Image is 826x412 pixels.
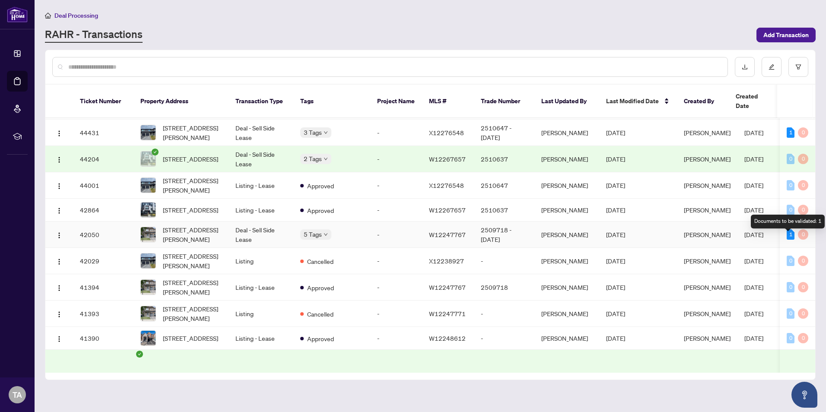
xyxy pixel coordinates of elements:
[429,310,466,317] span: W12247771
[141,125,156,140] img: thumbnail-img
[324,157,328,161] span: down
[798,256,808,266] div: 0
[736,92,772,111] span: Created Date
[229,172,293,199] td: Listing - Lease
[474,85,534,118] th: Trade Number
[141,331,156,345] img: thumbnail-img
[474,301,534,327] td: -
[370,172,422,199] td: -
[798,127,808,138] div: 0
[370,327,422,350] td: -
[370,222,422,248] td: -
[534,199,599,222] td: [PERSON_NAME]
[422,85,474,118] th: MLS #
[744,181,763,189] span: [DATE]
[52,178,66,192] button: Logo
[56,183,63,190] img: Logo
[606,231,625,238] span: [DATE]
[534,327,599,350] td: [PERSON_NAME]
[229,274,293,301] td: Listing - Lease
[684,334,731,342] span: [PERSON_NAME]
[307,257,334,266] span: Cancelled
[73,248,133,274] td: 42029
[163,225,222,244] span: [STREET_ADDRESS][PERSON_NAME]
[534,274,599,301] td: [PERSON_NAME]
[474,274,534,301] td: 2509718
[744,231,763,238] span: [DATE]
[429,155,466,163] span: W12267657
[606,206,625,214] span: [DATE]
[474,172,534,199] td: 2510647
[52,203,66,217] button: Logo
[606,129,625,136] span: [DATE]
[133,85,229,118] th: Property Address
[744,155,763,163] span: [DATE]
[729,85,789,118] th: Created Date
[229,120,293,146] td: Deal - Sell Side Lease
[163,154,218,164] span: [STREET_ADDRESS]
[429,231,466,238] span: W12247767
[229,146,293,172] td: Deal - Sell Side Lease
[606,155,625,163] span: [DATE]
[534,172,599,199] td: [PERSON_NAME]
[787,333,794,343] div: 0
[56,336,63,342] img: Logo
[742,64,748,70] span: download
[141,254,156,268] img: thumbnail-img
[52,280,66,294] button: Logo
[229,248,293,274] td: Listing
[534,301,599,327] td: [PERSON_NAME]
[370,199,422,222] td: -
[163,333,218,343] span: [STREET_ADDRESS]
[606,181,625,189] span: [DATE]
[787,127,794,138] div: 1
[163,205,218,215] span: [STREET_ADDRESS]
[677,85,729,118] th: Created By
[56,130,63,137] img: Logo
[798,282,808,292] div: 0
[229,327,293,350] td: Listing - Lease
[324,232,328,237] span: down
[474,146,534,172] td: 2510637
[429,206,466,214] span: W12267657
[534,85,599,118] th: Last Updated By
[787,229,794,240] div: 1
[370,248,422,274] td: -
[73,222,133,248] td: 42050
[56,232,63,239] img: Logo
[56,207,63,214] img: Logo
[163,176,222,195] span: [STREET_ADDRESS][PERSON_NAME]
[744,257,763,265] span: [DATE]
[141,306,156,321] img: thumbnail-img
[163,251,222,270] span: [STREET_ADDRESS][PERSON_NAME]
[429,129,464,136] span: X12276548
[744,334,763,342] span: [DATE]
[73,274,133,301] td: 41394
[229,85,293,118] th: Transaction Type
[7,6,28,22] img: logo
[52,307,66,320] button: Logo
[429,334,466,342] span: W12248612
[787,308,794,319] div: 0
[684,310,731,317] span: [PERSON_NAME]
[293,85,370,118] th: Tags
[141,152,156,166] img: thumbnail-img
[73,120,133,146] td: 44431
[474,248,534,274] td: -
[798,333,808,343] div: 0
[229,301,293,327] td: Listing
[795,64,801,70] span: filter
[370,85,422,118] th: Project Name
[744,206,763,214] span: [DATE]
[684,181,731,189] span: [PERSON_NAME]
[756,28,816,42] button: Add Transaction
[229,222,293,248] td: Deal - Sell Side Lease
[798,180,808,190] div: 0
[769,64,775,70] span: edit
[163,123,222,142] span: [STREET_ADDRESS][PERSON_NAME]
[54,12,98,19] span: Deal Processing
[141,227,156,242] img: thumbnail-img
[370,274,422,301] td: -
[304,229,322,239] span: 5 Tags
[52,254,66,268] button: Logo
